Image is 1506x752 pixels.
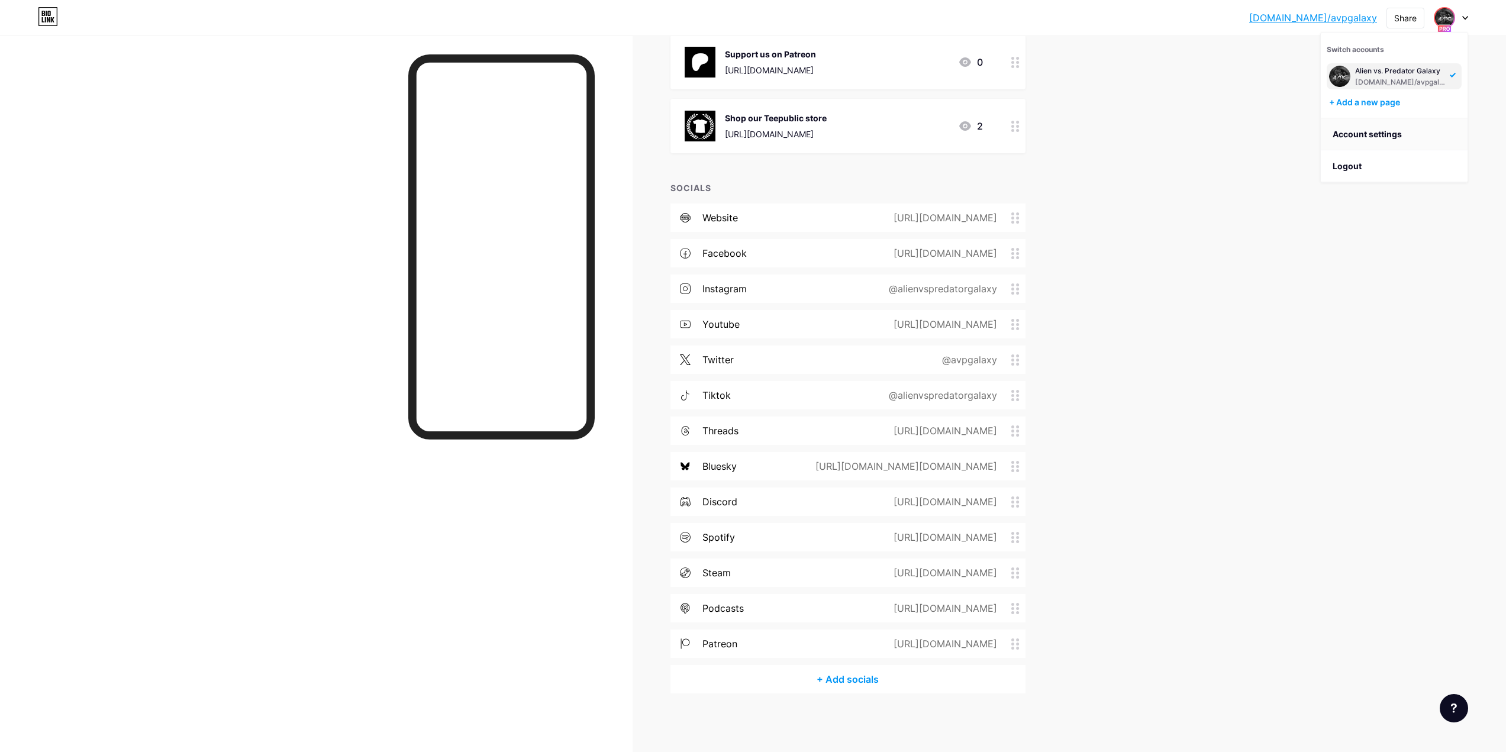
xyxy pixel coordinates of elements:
[1327,45,1384,54] span: Switch accounts
[1249,11,1377,25] a: [DOMAIN_NAME]/avpgalaxy
[702,566,731,580] div: steam
[702,246,747,260] div: facebook
[725,48,816,60] div: Support us on Patreon
[875,211,1011,225] div: [URL][DOMAIN_NAME]
[875,424,1011,438] div: [URL][DOMAIN_NAME]
[1435,8,1454,27] img: avpgalaxy
[702,388,731,402] div: tiktok
[875,601,1011,615] div: [URL][DOMAIN_NAME]
[685,111,715,141] img: Shop our Teepublic store
[875,317,1011,331] div: [URL][DOMAIN_NAME]
[685,47,715,78] img: Support us on Patreon
[796,459,1011,473] div: [URL][DOMAIN_NAME][DOMAIN_NAME]
[702,353,734,367] div: twitter
[958,55,983,69] div: 0
[702,424,739,438] div: threads
[875,246,1011,260] div: [URL][DOMAIN_NAME]
[1321,150,1468,182] li: Logout
[670,665,1026,693] div: + Add socials
[875,530,1011,544] div: [URL][DOMAIN_NAME]
[702,601,744,615] div: podcasts
[1329,66,1350,87] img: avpgalaxy
[725,128,827,140] div: [URL][DOMAIN_NAME]
[875,637,1011,651] div: [URL][DOMAIN_NAME]
[958,119,983,133] div: 2
[1355,78,1446,87] div: [DOMAIN_NAME]/avpgalaxy
[875,495,1011,509] div: [URL][DOMAIN_NAME]
[870,388,1011,402] div: @alienvspredatorgalaxy
[702,282,747,296] div: instagram
[702,317,740,331] div: youtube
[702,459,737,473] div: bluesky
[725,64,816,76] div: [URL][DOMAIN_NAME]
[702,530,735,544] div: spotify
[870,282,1011,296] div: @alienvspredatorgalaxy
[670,182,1026,194] div: SOCIALS
[875,566,1011,580] div: [URL][DOMAIN_NAME]
[702,211,738,225] div: website
[725,112,827,124] div: Shop our Teepublic store
[702,637,737,651] div: patreon
[1321,118,1468,150] a: Account settings
[702,495,737,509] div: discord
[1355,66,1446,76] div: Alien vs. Predator Galaxy
[923,353,1011,367] div: @avpgalaxy
[1394,12,1417,24] div: Share
[1329,96,1462,108] div: + Add a new page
